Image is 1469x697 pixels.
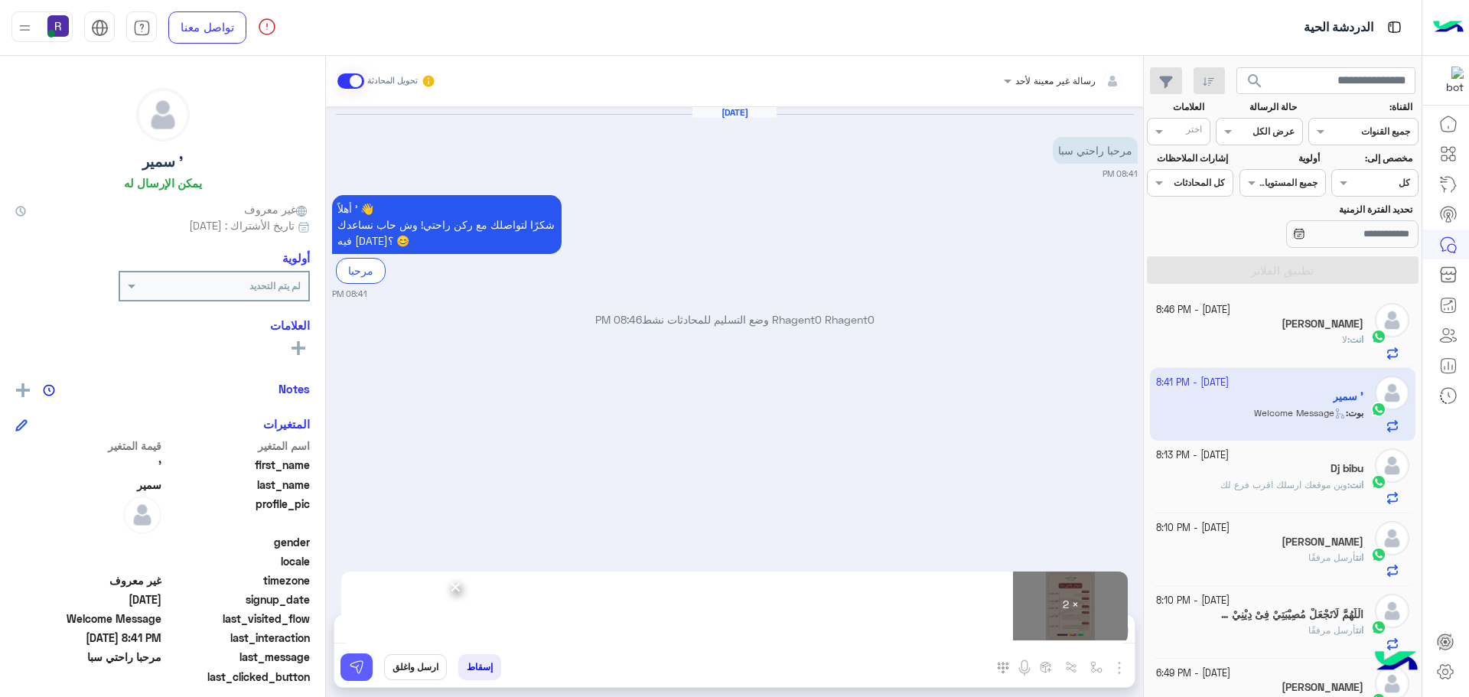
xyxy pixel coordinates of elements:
[1371,620,1386,635] img: WhatsApp
[278,382,310,396] h6: Notes
[1347,334,1363,345] b: :
[1371,329,1386,344] img: WhatsApp
[1375,594,1409,628] img: defaultAdmin.png
[1331,462,1363,475] h5: Dj bibu
[168,11,246,44] a: تواصل معنا
[1186,122,1204,140] div: اختر
[189,217,295,233] span: تاريخ الأشتراك : [DATE]
[1148,100,1204,114] label: العلامات
[332,195,562,254] p: 6/10/2025, 8:41 PM
[164,630,311,646] span: last_interaction
[1034,654,1059,679] button: create order
[1371,474,1386,490] img: WhatsApp
[1308,624,1356,636] span: أرسل مرفقًا
[263,417,310,431] h6: المتغيرات
[1218,608,1363,621] h5: الْلَّهُمَّ لَاتَجْعَلْ مُصِيْبَتِيْ فِىْ دِيْنِيْ وَلَاتَجْعَلْ الْدُّنْيَ
[249,280,301,292] b: لم يتم التحديد
[164,553,311,569] span: locale
[692,107,777,118] h6: [DATE]
[1218,100,1297,114] label: حالة الرسالة
[15,649,161,665] span: مرحبا راحتي سبا
[1347,479,1363,490] b: :
[336,258,386,283] div: مرحبا
[458,654,501,680] button: إسقاط
[16,383,30,397] img: add
[164,611,311,627] span: last_visited_flow
[91,19,109,37] img: tab
[164,496,311,531] span: profile_pic
[15,438,161,454] span: قيمة المتغير
[137,89,189,141] img: defaultAdmin.png
[1156,521,1230,536] small: [DATE] - 8:10 PM
[1065,661,1077,673] img: Trigger scenario
[43,384,55,396] img: notes
[15,553,161,569] span: null
[133,19,151,37] img: tab
[15,18,34,37] img: profile
[1147,256,1419,284] button: تطبيق الفلاتر
[1241,203,1412,217] label: تحديد الفترة الزمنية
[1375,303,1409,337] img: defaultAdmin.png
[1103,168,1138,180] small: 08:41 PM
[1334,151,1412,165] label: مخصص إلى:
[1356,624,1363,636] span: انت
[1282,681,1363,694] h5: Sohail
[332,311,1138,327] p: Rhagent0 Rhagent0 وضع التسليم للمحادثات نشط
[1350,334,1363,345] span: انت
[1356,552,1363,563] span: انت
[1282,318,1363,331] h5: Abdallah Mohammed
[1053,137,1138,164] p: 6/10/2025, 8:41 PM
[164,669,311,685] span: last_clicked_button
[349,660,364,675] img: send message
[282,251,310,265] h6: أولوية
[332,288,367,300] small: 08:41 PM
[164,534,311,550] span: gender
[1013,572,1128,640] div: × 2
[123,496,161,534] img: defaultAdmin.png
[164,457,311,473] span: first_name
[1156,448,1229,463] small: [DATE] - 8:13 PM
[1385,18,1404,37] img: tab
[1236,67,1274,100] button: search
[15,457,161,473] span: '
[1090,661,1103,673] img: select flow
[1156,594,1230,608] small: [DATE] - 8:10 PM
[1370,636,1423,689] img: hulul-logo.png
[1304,18,1373,38] p: الدردشة الحية
[1015,75,1096,86] span: رسالة غير معينة لأحد
[164,438,311,454] span: اسم المتغير
[1156,303,1230,318] small: [DATE] - 8:46 PM
[1375,448,1409,483] img: defaultAdmin.png
[244,201,310,217] span: غير معروف
[15,534,161,550] span: null
[15,477,161,493] span: سمير
[1282,536,1363,549] h5: أبو عبدالله
[47,15,69,37] img: userImage
[1371,547,1386,562] img: WhatsApp
[1433,11,1464,44] img: Logo
[367,75,418,87] small: تحويل المحادثة
[15,669,161,685] span: null
[1436,67,1464,94] img: 322853014244696
[1246,72,1264,90] span: search
[164,591,311,607] span: signup_date
[1156,666,1230,681] small: [DATE] - 6:49 PM
[1040,661,1052,673] img: create order
[126,11,157,44] a: tab
[1220,479,1347,490] span: وين موقعك ارسلك اقرب فرع لك
[142,153,183,171] h5: ' سمير
[15,572,161,588] span: غير معروف
[384,654,447,680] button: ارسل واغلق
[15,591,161,607] span: 2025-10-06T17:41:49.025Z
[997,662,1009,674] img: make a call
[1015,659,1034,677] img: send voice note
[15,630,161,646] span: 2025-10-06T17:41:49.021Z
[1148,151,1227,165] label: إشارات الملاحظات
[1059,654,1084,679] button: Trigger scenario
[124,176,202,190] h6: يمكن الإرسال له
[595,313,642,326] span: 08:46 PM
[1084,654,1109,679] button: select flow
[15,611,161,627] span: Welcome Message
[258,18,276,36] img: spinner
[15,318,310,332] h6: العلامات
